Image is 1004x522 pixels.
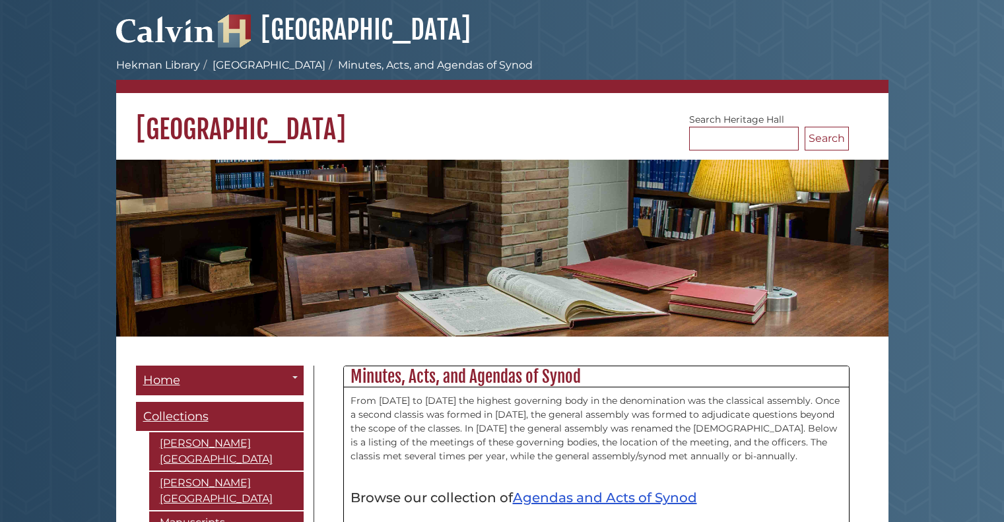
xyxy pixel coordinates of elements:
[143,373,180,387] span: Home
[116,93,888,146] h1: [GEOGRAPHIC_DATA]
[325,57,533,73] li: Minutes, Acts, and Agendas of Synod
[143,409,209,424] span: Collections
[351,394,842,463] p: From [DATE] to [DATE] the highest governing body in the denomination was the classical assembly. ...
[116,59,200,71] a: Hekman Library
[149,432,304,471] a: [PERSON_NAME][GEOGRAPHIC_DATA]
[351,490,842,505] h4: Browse our collection of
[136,402,304,432] a: Collections
[218,13,471,46] a: [GEOGRAPHIC_DATA]
[149,472,304,510] a: [PERSON_NAME][GEOGRAPHIC_DATA]
[116,57,888,93] nav: breadcrumb
[213,59,325,71] a: [GEOGRAPHIC_DATA]
[116,11,215,48] img: Calvin
[116,30,215,42] a: Calvin University
[805,127,849,150] button: Search
[218,15,251,48] img: Hekman Library Logo
[344,366,849,387] h2: Minutes, Acts, and Agendas of Synod
[513,490,697,506] a: Agendas and Acts of Synod
[136,366,304,395] a: Home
